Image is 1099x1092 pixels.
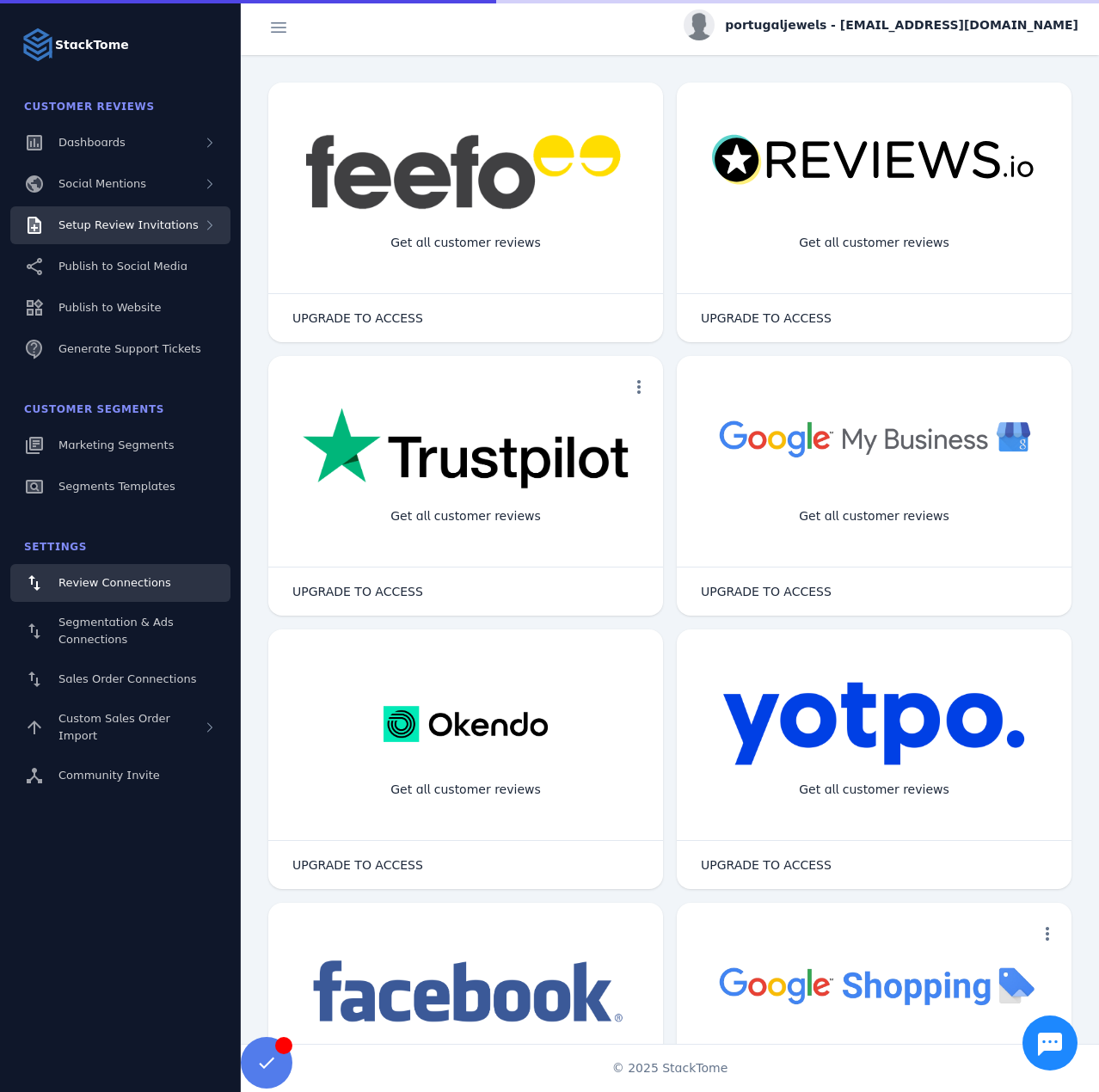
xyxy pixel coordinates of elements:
[58,342,201,355] span: Generate Support Tickets
[722,681,1026,767] img: yotpo.png
[275,574,440,609] button: UPGRADE TO ACCESS
[58,218,199,231] span: Setup Review Invitations
[10,248,230,285] a: Publish to Social Media
[684,9,1078,40] button: portugaljewels - [EMAIL_ADDRESS][DOMAIN_NAME]
[24,403,164,415] span: Customer Segments
[772,1040,975,1086] div: Import Products from Google
[10,330,230,368] a: Generate Support Tickets
[701,859,832,871] span: UPGRADE TO ACCESS
[711,954,1037,1015] img: googleshopping.png
[711,134,1037,187] img: reviewsio.svg
[10,426,230,464] a: Marketing Segments
[58,439,174,451] span: Marketing Segments
[785,494,963,539] div: Get all customer reviews
[684,574,849,609] button: UPGRADE TO ACCESS
[785,767,963,813] div: Get all customer reviews
[58,576,171,589] span: Review Connections
[303,134,629,210] img: feefo.png
[622,370,656,404] button: more
[58,480,175,493] span: Segments Templates
[58,136,126,149] span: Dashboards
[711,408,1037,469] img: googlebusiness.png
[24,541,87,553] span: Settings
[292,312,423,324] span: UPGRADE TO ACCESS
[58,672,196,685] span: Sales Order Connections
[10,468,230,506] a: Segments Templates
[58,177,146,190] span: Social Mentions
[10,605,230,657] a: Segmentation & Ads Connections
[303,408,629,492] img: trustpilot.png
[1030,917,1065,951] button: more
[58,616,174,646] span: Segmentation & Ads Connections
[10,564,230,602] a: Review Connections
[701,586,832,598] span: UPGRADE TO ACCESS
[275,301,440,335] button: UPGRADE TO ACCESS
[58,260,187,273] span: Publish to Social Media
[10,289,230,327] a: Publish to Website
[377,494,555,539] div: Get all customer reviews
[292,586,423,598] span: UPGRADE TO ACCESS
[21,28,55,62] img: Logo image
[275,848,440,882] button: UPGRADE TO ACCESS
[58,712,170,742] span: Custom Sales Order Import
[684,9,715,40] img: profile.jpg
[684,848,849,882] button: UPGRADE TO ACCESS
[58,301,161,314] span: Publish to Website
[303,954,629,1031] img: facebook.png
[384,681,548,767] img: okendo.webp
[377,767,555,813] div: Get all customer reviews
[10,757,230,794] a: Community Invite
[725,16,1078,34] span: portugaljewels - [EMAIL_ADDRESS][DOMAIN_NAME]
[58,769,160,782] span: Community Invite
[292,859,423,871] span: UPGRADE TO ACCESS
[701,312,832,324] span: UPGRADE TO ACCESS
[785,220,963,266] div: Get all customer reviews
[377,220,555,266] div: Get all customer reviews
[10,660,230,698] a: Sales Order Connections
[24,101,155,113] span: Customer Reviews
[684,301,849,335] button: UPGRADE TO ACCESS
[55,36,129,54] strong: StackTome
[612,1059,728,1077] span: © 2025 StackTome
